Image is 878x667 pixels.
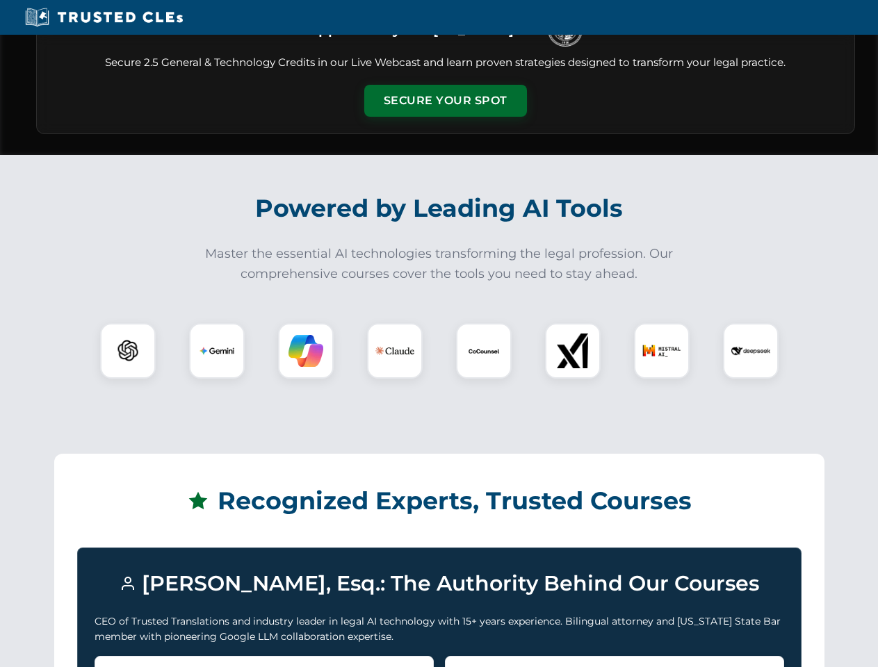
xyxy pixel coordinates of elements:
[278,323,334,379] div: Copilot
[54,55,838,71] p: Secure 2.5 General & Technology Credits in our Live Webcast and learn proven strategies designed ...
[367,323,423,379] div: Claude
[375,331,414,370] img: Claude Logo
[634,323,690,379] div: Mistral AI
[108,331,148,371] img: ChatGPT Logo
[196,244,683,284] p: Master the essential AI technologies transforming the legal profession. Our comprehensive courses...
[21,7,187,28] img: Trusted CLEs
[189,323,245,379] div: Gemini
[100,323,156,379] div: ChatGPT
[364,85,527,117] button: Secure Your Spot
[456,323,512,379] div: CoCounsel
[95,614,784,645] p: CEO of Trusted Translations and industry leader in legal AI technology with 15+ years experience....
[545,323,601,379] div: xAI
[200,333,234,368] img: Gemini Logo
[77,477,802,525] h2: Recognized Experts, Trusted Courses
[95,565,784,602] h3: [PERSON_NAME], Esq.: The Authority Behind Our Courses
[466,333,501,368] img: CoCounsel Logo
[723,323,779,379] div: DeepSeek
[731,331,770,370] img: DeepSeek Logo
[642,331,681,370] img: Mistral AI Logo
[54,184,824,233] h2: Powered by Leading AI Tools
[555,333,590,368] img: xAI Logo
[288,333,323,368] img: Copilot Logo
